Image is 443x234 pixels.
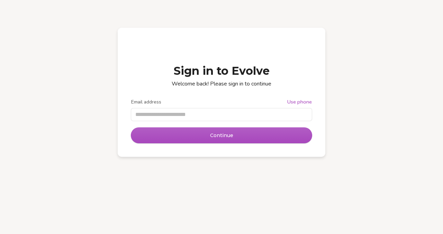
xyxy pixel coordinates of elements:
p: Welcome back! Please sign in to continue [131,80,312,88]
span: Continue [210,132,233,139]
button: Continue [131,128,312,143]
label: Email address [131,99,161,106]
a: Use phone [287,99,312,106]
h1: Sign in to Evolve [131,63,312,79]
